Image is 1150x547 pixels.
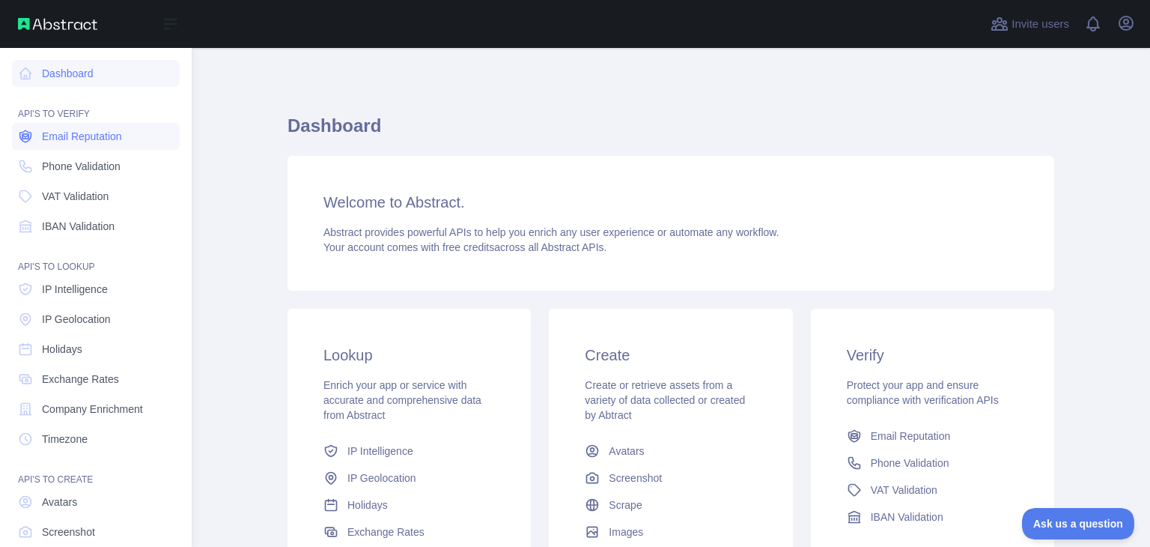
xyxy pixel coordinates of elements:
span: Phone Validation [871,456,949,471]
span: Holidays [347,498,388,513]
span: Images [609,525,643,540]
div: API'S TO VERIFY [12,90,180,120]
span: VAT Validation [871,483,937,498]
span: free credits [442,241,494,253]
span: IBAN Validation [42,219,115,234]
a: Phone Validation [12,153,180,180]
span: Abstract provides powerful APIs to help you enrich any user experience or automate any workflow. [323,226,779,238]
a: Scrape [579,492,762,519]
span: IP Intelligence [42,282,108,297]
div: API'S TO LOOKUP [12,243,180,273]
a: IBAN Validation [841,504,1024,531]
span: Email Reputation [42,129,122,144]
h3: Lookup [323,345,495,366]
span: Exchange Rates [42,372,119,387]
a: Images [579,519,762,546]
span: Scrape [609,498,642,513]
a: Phone Validation [841,450,1024,477]
span: IP Geolocation [42,312,111,327]
span: Phone Validation [42,159,121,174]
span: IBAN Validation [871,510,943,525]
span: Company Enrichment [42,402,143,417]
button: Invite users [988,12,1072,36]
span: Protect your app and ensure compliance with verification APIs [847,379,999,406]
a: VAT Validation [12,183,180,210]
a: IP Geolocation [12,306,180,333]
span: Screenshot [42,525,95,540]
span: Email Reputation [871,429,951,444]
div: API'S TO CREATE [12,456,180,486]
a: Exchange Rates [317,519,501,546]
h3: Verify [847,345,1018,366]
a: Holidays [317,492,501,519]
h1: Dashboard [287,114,1054,150]
a: Avatars [579,438,762,465]
a: IP Geolocation [317,465,501,492]
a: IP Intelligence [317,438,501,465]
a: IBAN Validation [12,213,180,240]
span: VAT Validation [42,189,109,204]
a: Exchange Rates [12,366,180,393]
a: Email Reputation [12,123,180,150]
span: Avatars [42,495,77,510]
span: Invite users [1011,16,1069,33]
a: Holidays [12,336,180,363]
a: Email Reputation [841,423,1024,450]
a: Screenshot [579,465,762,492]
span: IP Intelligence [347,444,413,459]
a: IP Intelligence [12,276,180,303]
a: Company Enrichment [12,396,180,423]
span: Enrich your app or service with accurate and comprehensive data from Abstract [323,379,481,421]
iframe: Toggle Customer Support [1022,508,1135,540]
a: Dashboard [12,60,180,87]
span: Timezone [42,432,88,447]
a: VAT Validation [841,477,1024,504]
span: Exchange Rates [347,525,425,540]
a: Screenshot [12,519,180,546]
span: Avatars [609,444,644,459]
span: Holidays [42,342,82,357]
img: Abstract API [18,18,97,30]
h3: Welcome to Abstract. [323,192,1018,213]
h3: Create [585,345,756,366]
span: Screenshot [609,471,662,486]
span: Your account comes with across all Abstract APIs. [323,241,606,253]
a: Avatars [12,489,180,516]
a: Timezone [12,426,180,453]
span: IP Geolocation [347,471,416,486]
span: Create or retrieve assets from a variety of data collected or created by Abtract [585,379,745,421]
